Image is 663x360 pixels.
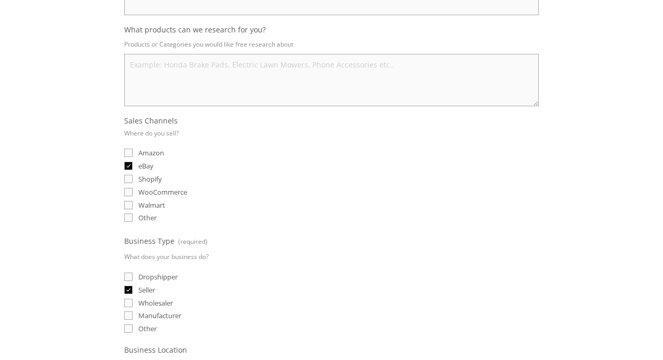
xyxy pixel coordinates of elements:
input: Amazon [124,149,133,157]
span: Other [138,213,157,222]
span: Manufacturer [138,311,181,320]
input: Walmart [124,201,133,209]
span: Dropshipper [138,272,178,282]
span: Business Type [124,236,175,246]
span: Seller [138,285,155,295]
span: Sales Channels [124,116,178,126]
p: What does your business do? [124,249,209,264]
span: Amazon [138,148,164,157]
span: Other [138,324,157,333]
input: Seller [124,286,133,294]
p: Where do you sell? [124,126,179,141]
input: WooCommerce [124,188,133,196]
input: Manufacturer [124,311,133,320]
span: Shopify [138,174,162,184]
input: Dropshipper [124,273,133,281]
span: eBay [138,161,154,171]
input: eBay [124,162,133,170]
span: WooCommerce [138,187,187,197]
span: What products can we research for you? [124,25,266,35]
span: Business Location [124,345,187,355]
input: Other [124,213,133,222]
input: Other [124,324,133,333]
span: Wholesaler [138,298,173,308]
input: Wholesaler [124,299,133,307]
span: (required) [178,234,208,249]
span: Walmart [138,200,165,210]
p: Products or Categories you would like free research about [124,37,539,52]
input: Shopify [124,175,133,183]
